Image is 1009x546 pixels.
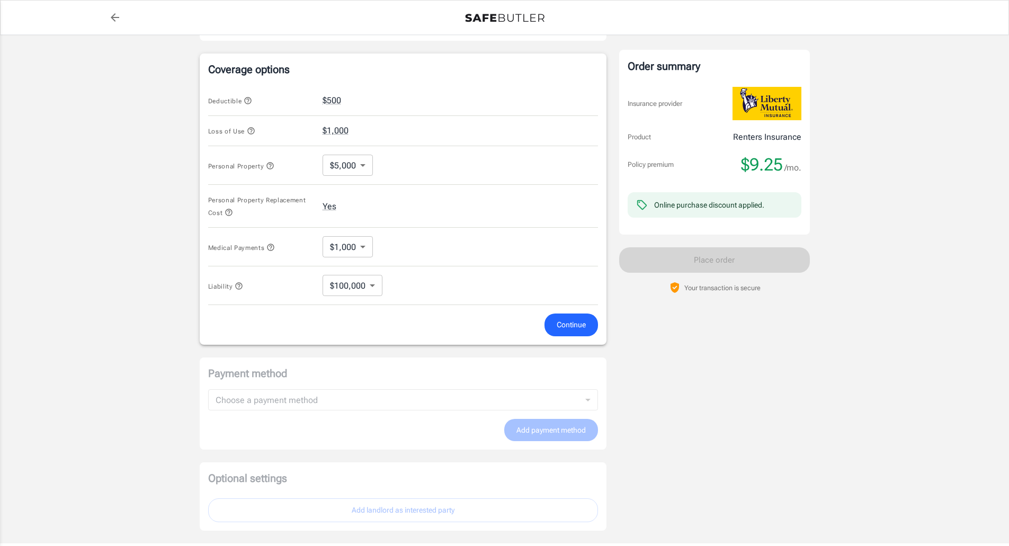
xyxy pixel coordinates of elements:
[208,244,275,252] span: Medical Payments
[628,132,651,142] p: Product
[628,58,801,74] div: Order summary
[208,94,253,107] button: Deductible
[208,97,253,105] span: Deductible
[323,275,382,296] div: $100,000
[208,62,598,77] p: Coverage options
[208,283,244,290] span: Liability
[323,124,349,137] button: $1,000
[104,7,126,28] a: back to quotes
[208,159,274,172] button: Personal Property
[208,241,275,254] button: Medical Payments
[208,124,255,137] button: Loss of Use
[628,99,682,109] p: Insurance provider
[628,159,674,170] p: Policy premium
[684,283,761,293] p: Your transaction is secure
[208,193,314,219] button: Personal Property Replacement Cost
[208,280,244,292] button: Liability
[208,128,255,135] span: Loss of Use
[208,163,274,170] span: Personal Property
[465,14,544,22] img: Back to quotes
[654,200,764,210] div: Online purchase discount applied.
[208,196,306,217] span: Personal Property Replacement Cost
[784,160,801,175] span: /mo.
[741,154,783,175] span: $9.25
[557,318,586,332] span: Continue
[323,94,341,107] button: $500
[323,236,373,257] div: $1,000
[733,131,801,144] p: Renters Insurance
[323,200,336,213] button: Yes
[323,155,373,176] div: $5,000
[733,87,801,120] img: Liberty Mutual
[544,314,598,336] button: Continue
